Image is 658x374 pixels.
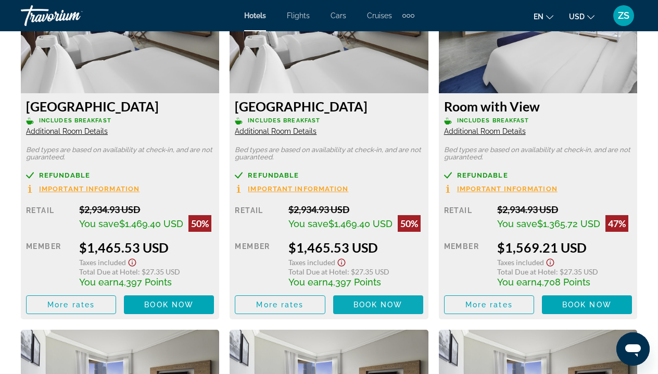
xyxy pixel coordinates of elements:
div: $1,465.53 USD [79,240,214,255]
div: Retail [444,204,489,232]
span: Additional Room Details [235,127,317,135]
a: Flights [287,11,310,20]
span: You save [79,218,119,229]
a: Refundable [26,171,214,179]
button: Change language [534,9,553,24]
span: Includes Breakfast [248,117,320,124]
span: 4,397 Points [119,277,172,288]
span: More rates [465,301,513,309]
span: Book now [562,301,612,309]
span: Includes Breakfast [39,117,111,124]
button: Important Information [444,184,558,193]
span: Book now [144,301,194,309]
span: ZS [618,10,629,21]
span: $1,365.72 USD [537,218,600,229]
div: Retail [235,204,280,232]
div: : $27.35 USD [288,267,423,276]
span: Includes Breakfast [457,117,529,124]
div: : $27.35 USD [497,267,632,276]
span: Total Due at Hotel [288,267,347,276]
a: Hotels [244,11,266,20]
span: Taxes included [79,258,126,267]
div: Retail [26,204,71,232]
span: Refundable [457,172,508,179]
span: Taxes included [288,258,335,267]
h3: [GEOGRAPHIC_DATA] [26,98,214,114]
span: $1,469.40 USD [328,218,393,229]
span: 4,708 Points [537,277,590,288]
button: Book now [333,295,423,314]
button: Extra navigation items [402,7,414,24]
div: $2,934.93 USD [497,204,632,215]
span: en [534,13,543,21]
div: 47% [605,215,628,232]
button: More rates [444,295,534,314]
button: User Menu [610,5,637,27]
span: 4,397 Points [328,277,381,288]
p: Bed types are based on availability at check-in, and are not guaranteed. [444,146,632,161]
span: You earn [288,277,328,288]
button: More rates [235,295,325,314]
div: $2,934.93 USD [79,204,214,215]
div: Member [235,240,280,288]
span: You earn [497,277,537,288]
button: Important Information [26,184,140,193]
span: More rates [47,301,95,309]
span: Taxes included [497,258,544,267]
a: Cars [331,11,346,20]
h3: Room with View [444,98,632,114]
div: 50% [398,215,421,232]
div: Member [444,240,489,288]
span: Important Information [39,185,140,192]
span: You earn [79,277,119,288]
span: You save [288,218,328,229]
span: Additional Room Details [444,127,526,135]
span: Total Due at Hotel [79,267,138,276]
div: $1,569.21 USD [497,240,632,255]
button: Show Taxes and Fees disclaimer [335,255,348,267]
span: USD [569,13,585,21]
span: Refundable [248,172,299,179]
span: Important Information [248,185,348,192]
span: Important Information [457,185,558,192]
span: Additional Room Details [26,127,108,135]
div: 50% [188,215,211,232]
a: Cruises [367,11,392,20]
span: Book now [353,301,403,309]
h3: [GEOGRAPHIC_DATA] [235,98,423,114]
div: Member [26,240,71,288]
a: Refundable [444,171,632,179]
a: Refundable [235,171,423,179]
span: Refundable [39,172,90,179]
span: $1,469.40 USD [119,218,183,229]
iframe: Кнопка запуска окна обмена сообщениями [616,332,650,366]
button: More rates [26,295,116,314]
span: You save [497,218,537,229]
span: Total Due at Hotel [497,267,556,276]
div: : $27.35 USD [79,267,214,276]
button: Book now [542,295,632,314]
a: Travorium [21,2,125,29]
span: More rates [256,301,303,309]
button: Show Taxes and Fees disclaimer [126,255,138,267]
button: Show Taxes and Fees disclaimer [544,255,556,267]
div: $1,465.53 USD [288,240,423,255]
p: Bed types are based on availability at check-in, and are not guaranteed. [26,146,214,161]
p: Bed types are based on availability at check-in, and are not guaranteed. [235,146,423,161]
button: Book now [124,295,214,314]
button: Important Information [235,184,348,193]
div: $2,934.93 USD [288,204,423,215]
button: Change currency [569,9,594,24]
